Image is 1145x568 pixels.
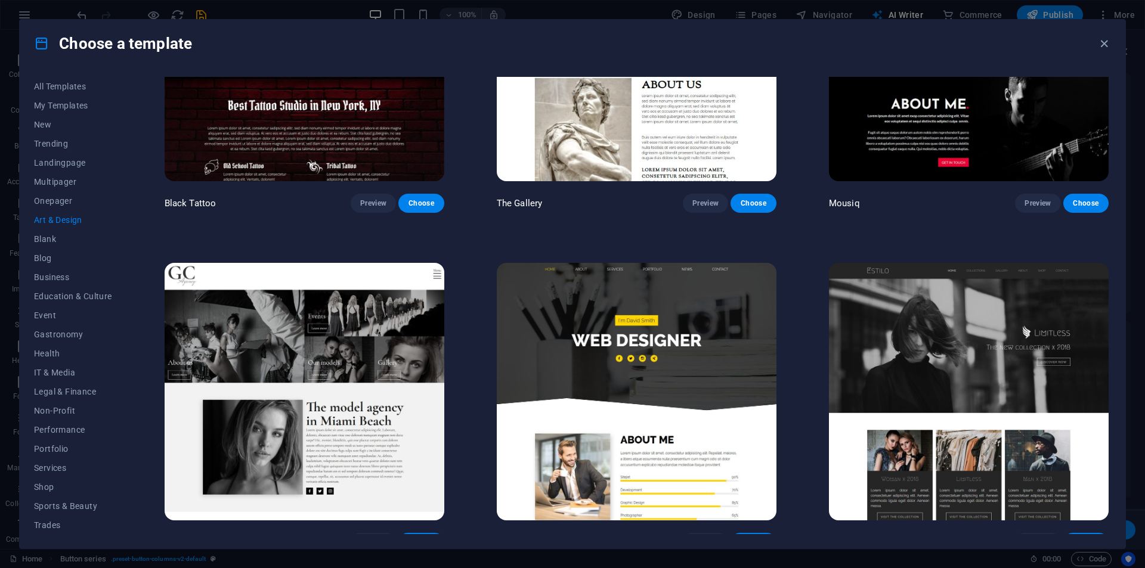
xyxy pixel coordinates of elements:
button: Portfolio [34,439,112,458]
button: Preview [351,533,396,552]
button: Preview [1015,194,1060,213]
button: IT & Media [34,363,112,382]
button: Sports & Beauty [34,496,112,516]
button: Services [34,458,112,477]
p: Mousiq [829,197,860,209]
h4: Choose a template [34,34,192,53]
button: Choose [1063,533,1109,552]
span: Gastronomy [34,330,112,339]
span: Multipager [34,177,112,187]
button: My Templates [34,96,112,115]
span: All Templates [34,82,112,91]
span: Business [34,272,112,282]
span: Landingpage [34,158,112,167]
span: Non-Profit [34,406,112,415]
button: Multipager [34,172,112,191]
button: New [34,115,112,134]
button: Education & Culture [34,287,112,306]
span: My Templates [34,101,112,110]
button: All Templates [34,77,112,96]
button: Preview [351,194,396,213]
span: Shop [34,482,112,492]
button: Shop [34,477,112,496]
button: Trades [34,516,112,535]
span: Art & Design [34,215,112,225]
button: Performance [34,420,112,439]
span: Legal & Finance [34,387,112,396]
button: Onepager [34,191,112,210]
img: Portfolio [497,263,776,520]
span: Education & Culture [34,291,112,301]
button: Art & Design [34,210,112,229]
p: Black Tattoo [165,197,216,209]
button: Business [34,268,112,287]
span: Blog [34,253,112,263]
span: Choose [408,198,434,208]
span: Blank [34,234,112,244]
button: Choose [731,533,776,552]
button: Gastronomy [34,325,112,344]
button: Health [34,344,112,363]
span: IT & Media [34,368,112,377]
button: Preview [1015,533,1060,552]
span: Trending [34,139,112,148]
button: Choose [398,533,444,552]
img: Estilo [829,263,1109,520]
span: Onepager [34,196,112,206]
span: Choose [740,198,766,208]
span: Health [34,349,112,358]
button: Non-Profit [34,401,112,420]
button: Preview [683,194,728,213]
button: Choose [398,194,444,213]
button: Preview [683,533,728,552]
button: Legal & Finance [34,382,112,401]
span: Event [34,311,112,320]
span: Preview [692,198,719,208]
span: Portfolio [34,444,112,454]
button: Blog [34,249,112,268]
button: Landingpage [34,153,112,172]
span: Preview [360,198,386,208]
img: GC Agency [165,263,444,520]
span: Trades [34,520,112,530]
span: Performance [34,425,112,434]
button: Choose [1063,194,1109,213]
p: The Gallery [497,197,543,209]
button: Choose [731,194,776,213]
button: Trending [34,134,112,153]
button: Blank [34,229,112,249]
span: Preview [1025,198,1051,208]
button: Event [34,306,112,325]
span: Services [34,463,112,473]
span: Sports & Beauty [34,501,112,511]
span: New [34,120,112,129]
span: Choose [1073,198,1099,208]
